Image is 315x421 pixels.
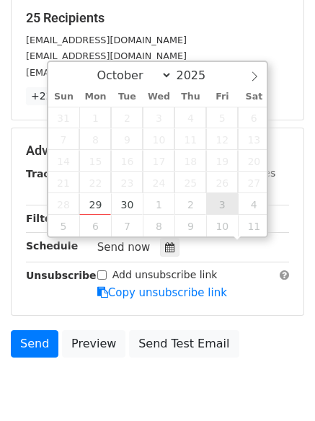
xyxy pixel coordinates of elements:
span: September 30, 2025 [111,193,143,215]
span: September 15, 2025 [79,150,111,172]
span: October 1, 2025 [143,193,174,215]
span: October 9, 2025 [174,215,206,236]
iframe: Chat Widget [243,352,315,421]
span: September 29, 2025 [79,193,111,215]
span: September 20, 2025 [238,150,270,172]
span: September 14, 2025 [48,150,80,172]
span: October 10, 2025 [206,215,238,236]
input: Year [172,68,224,82]
a: +22 more [26,87,86,105]
small: [EMAIL_ADDRESS][DOMAIN_NAME] [26,35,187,45]
a: Send [11,330,58,358]
small: [EMAIL_ADDRESS][DOMAIN_NAME] [26,67,187,78]
span: Sat [238,92,270,102]
span: September 27, 2025 [238,172,270,193]
span: Wed [143,92,174,102]
span: Mon [79,92,111,102]
span: September 10, 2025 [143,128,174,150]
span: September 26, 2025 [206,172,238,193]
span: September 11, 2025 [174,128,206,150]
span: September 12, 2025 [206,128,238,150]
span: October 8, 2025 [143,215,174,236]
a: Copy unsubscribe link [97,286,227,299]
span: Thu [174,92,206,102]
span: September 19, 2025 [206,150,238,172]
h5: Advanced [26,143,289,159]
strong: Unsubscribe [26,270,97,281]
span: September 13, 2025 [238,128,270,150]
a: Preview [62,330,125,358]
span: September 3, 2025 [143,107,174,128]
span: September 22, 2025 [79,172,111,193]
span: October 5, 2025 [48,215,80,236]
span: September 24, 2025 [143,172,174,193]
span: October 3, 2025 [206,193,238,215]
span: September 6, 2025 [238,107,270,128]
span: September 17, 2025 [143,150,174,172]
span: October 2, 2025 [174,193,206,215]
a: Send Test Email [129,330,239,358]
span: Sun [48,92,80,102]
span: October 11, 2025 [238,215,270,236]
strong: Schedule [26,240,78,252]
strong: Tracking [26,168,74,180]
span: September 4, 2025 [174,107,206,128]
small: [EMAIL_ADDRESS][DOMAIN_NAME] [26,50,187,61]
span: Fri [206,92,238,102]
span: Send now [97,241,151,254]
span: September 9, 2025 [111,128,143,150]
span: September 23, 2025 [111,172,143,193]
span: September 25, 2025 [174,172,206,193]
span: September 8, 2025 [79,128,111,150]
span: October 7, 2025 [111,215,143,236]
strong: Filters [26,213,63,224]
span: September 7, 2025 [48,128,80,150]
span: September 5, 2025 [206,107,238,128]
span: October 4, 2025 [238,193,270,215]
span: October 6, 2025 [79,215,111,236]
span: September 28, 2025 [48,193,80,215]
span: September 21, 2025 [48,172,80,193]
span: September 18, 2025 [174,150,206,172]
span: September 1, 2025 [79,107,111,128]
span: September 16, 2025 [111,150,143,172]
span: September 2, 2025 [111,107,143,128]
label: Add unsubscribe link [112,267,218,283]
span: Tue [111,92,143,102]
h5: 25 Recipients [26,10,289,26]
span: August 31, 2025 [48,107,80,128]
